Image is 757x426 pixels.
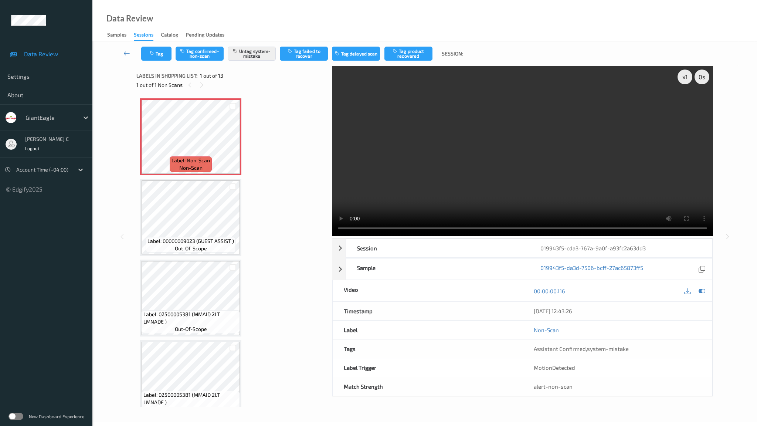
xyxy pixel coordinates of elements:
[136,80,327,89] div: 1 out of 1 Non Scans
[333,321,522,339] div: Label
[695,70,709,84] div: 0 s
[333,358,522,377] div: Label Trigger
[332,258,713,280] div: Sample019943f5-da3d-7506-bcff-27ac65873ff5
[587,345,629,352] span: system-mistake
[147,237,234,245] span: Label: 00000009023 (GUEST ASSIST )
[200,72,223,80] span: 1 out of 13
[186,30,232,40] a: Pending Updates
[172,157,210,164] span: Label: Non-Scan
[141,47,172,61] button: Tag
[333,377,522,396] div: Match Strength
[346,239,529,257] div: Session
[134,30,161,41] a: Sessions
[523,358,712,377] div: MotionDetected
[678,70,692,84] div: x 1
[107,31,126,40] div: Samples
[143,391,238,406] span: Label: 02500005381 (MMAID 2LT LMNADE )
[333,339,522,358] div: Tags
[179,164,203,172] span: non-scan
[186,31,224,40] div: Pending Updates
[134,31,153,41] div: Sessions
[228,47,276,61] button: Untag system-mistake
[175,245,207,252] span: out-of-scope
[161,30,186,40] a: Catalog
[442,50,463,57] span: Session:
[280,47,328,61] button: Tag failed to recover
[534,383,701,390] div: alert-non-scan
[534,287,565,295] a: 00:00:00.116
[333,302,522,320] div: Timestamp
[176,47,224,61] button: Tag confirmed-non-scan
[346,258,529,280] div: Sample
[333,280,522,301] div: Video
[136,72,197,80] span: Labels in shopping list:
[143,311,238,325] span: Label: 02500005381 (MMAID 2LT LMNADE )
[540,264,643,274] a: 019943f5-da3d-7506-bcff-27ac65873ff5
[534,307,701,315] div: [DATE] 12:43:26
[384,47,432,61] button: Tag product recovered
[534,345,586,352] span: Assistant Confirmed
[529,239,712,257] div: 019943f5-cda3-767a-9a0f-a93fc2a63dd3
[332,47,380,61] button: Tag delayed scan
[107,30,134,40] a: Samples
[106,15,153,22] div: Data Review
[534,345,629,352] span: ,
[534,326,559,334] a: Non-Scan
[175,325,207,333] span: out-of-scope
[161,31,178,40] div: Catalog
[332,239,713,258] div: Session019943f5-cda3-767a-9a0f-a93fc2a63dd3
[175,406,207,413] span: out-of-scope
